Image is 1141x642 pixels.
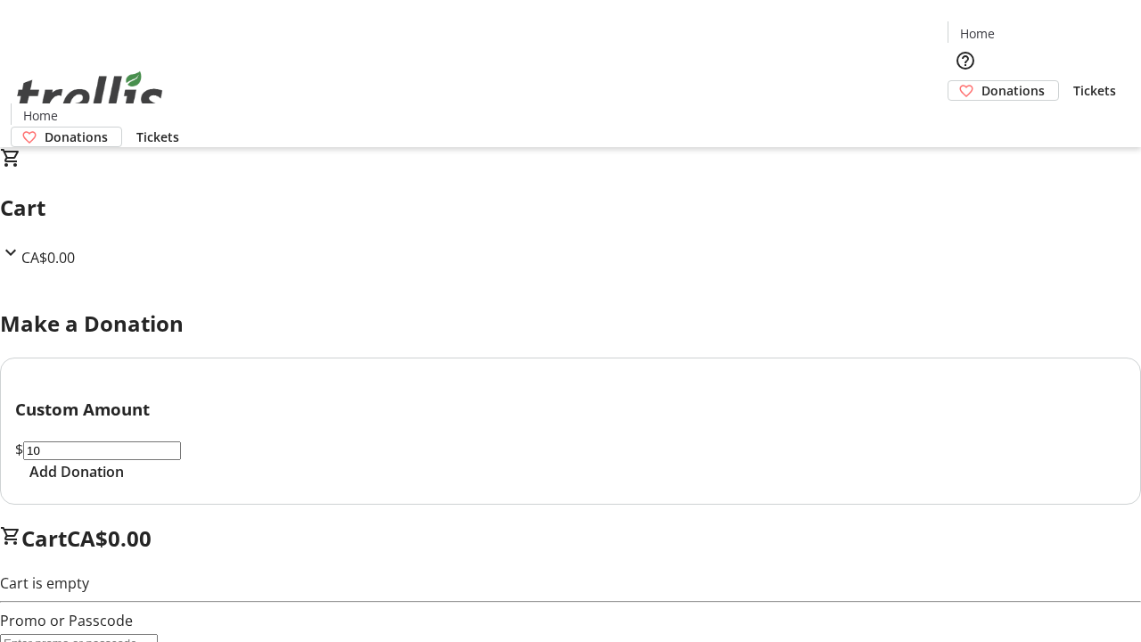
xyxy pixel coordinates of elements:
[948,24,1006,43] a: Home
[981,81,1045,100] span: Donations
[15,461,138,482] button: Add Donation
[15,440,23,459] span: $
[948,101,983,136] button: Cart
[11,127,122,147] a: Donations
[23,441,181,460] input: Donation Amount
[1073,81,1116,100] span: Tickets
[948,80,1059,101] a: Donations
[960,24,995,43] span: Home
[29,461,124,482] span: Add Donation
[11,52,169,141] img: Orient E2E Organization lhBmHSUuno's Logo
[12,106,69,125] a: Home
[15,397,1126,422] h3: Custom Amount
[45,128,108,146] span: Donations
[136,128,179,146] span: Tickets
[1059,81,1130,100] a: Tickets
[21,248,75,267] span: CA$0.00
[948,43,983,78] button: Help
[23,106,58,125] span: Home
[67,523,152,553] span: CA$0.00
[122,128,193,146] a: Tickets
